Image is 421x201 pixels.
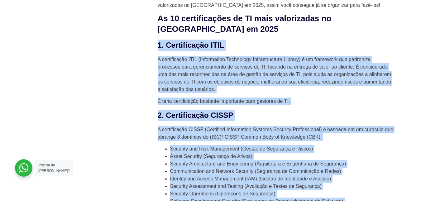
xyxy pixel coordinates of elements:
p: A certificação CISSP (Certified Information Systems Security Professional) é baseada em um curríc... [158,126,395,141]
li: Security Assessment and Testing (Avaliação e Testes de Segurança) [170,183,395,190]
p: A certificação ITIL (Information Technology Infrastructure Library) é um framework que padroniza ... [158,56,395,93]
li: Identity and Access Management (IAM) (Gestão de Identidade e Acesso) [170,175,395,183]
h2: As 10 certificações de TI mais valorizadas no [GEOGRAPHIC_DATA] em 2025 [158,13,395,35]
li: Security Operations (Operações de Segurança) [170,190,395,198]
li: Security Architecture and Engineering (Arquitetura e Engenharia de Segurança) [170,160,395,168]
div: Widget de chat [390,171,421,201]
iframe: Chat Widget [390,171,421,201]
h3: 2. Certificação CISSP [158,110,395,121]
li: Security and Risk Management (Gestão de Segurança e Riscos) [170,145,395,153]
h3: 1. Certificação ITIL [158,40,395,51]
li: Asset Security (Segurança de Ativos) [170,153,395,160]
span: Precisa de [PERSON_NAME]? [38,163,69,173]
li: Communication and Network Security (Segurança de Comunicação e Redes) [170,168,395,175]
p: É uma certificação bastante importante para gestores de TI. [158,98,395,105]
